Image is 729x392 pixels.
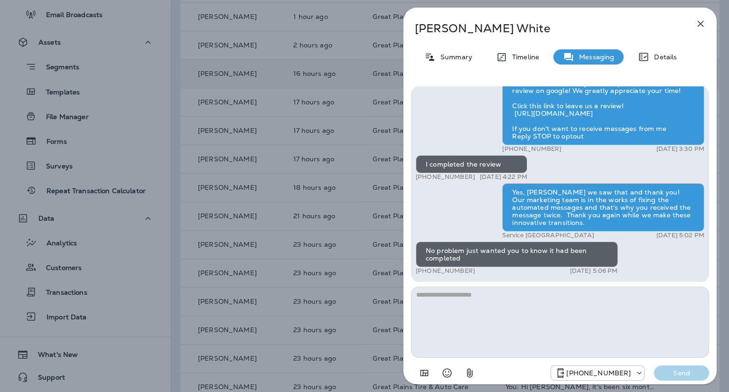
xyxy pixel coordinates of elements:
[480,173,527,181] p: [DATE] 4:22 PM
[416,267,475,275] p: [PHONE_NUMBER]
[502,183,704,232] div: Yes, [PERSON_NAME] we saw that and thank you! Our marketing team is in the works of fixing the au...
[416,173,475,181] p: [PHONE_NUMBER]
[416,242,618,267] div: No problem just wanted you to know it had been completed
[438,364,457,383] button: Select an emoji
[656,232,704,239] p: [DATE] 5:02 PM
[415,364,434,383] button: Add in a premade template
[416,155,527,173] div: I completed the review
[570,267,618,275] p: [DATE] 5:06 PM
[649,53,677,61] p: Details
[415,22,674,35] p: [PERSON_NAME] White
[566,369,631,377] p: [PHONE_NUMBER]
[574,53,614,61] p: Messaging
[656,145,704,153] p: [DATE] 3:30 PM
[436,53,472,61] p: Summary
[502,145,561,153] p: [PHONE_NUMBER]
[502,232,594,239] p: Service [GEOGRAPHIC_DATA]
[551,367,644,379] div: +1 (918) 203-8556
[507,53,539,61] p: Timeline
[502,51,704,145] div: Hello [PERSON_NAME], Hope all is well! This is [PERSON_NAME] at [GEOGRAPHIC_DATA] Tire & Auto Car...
